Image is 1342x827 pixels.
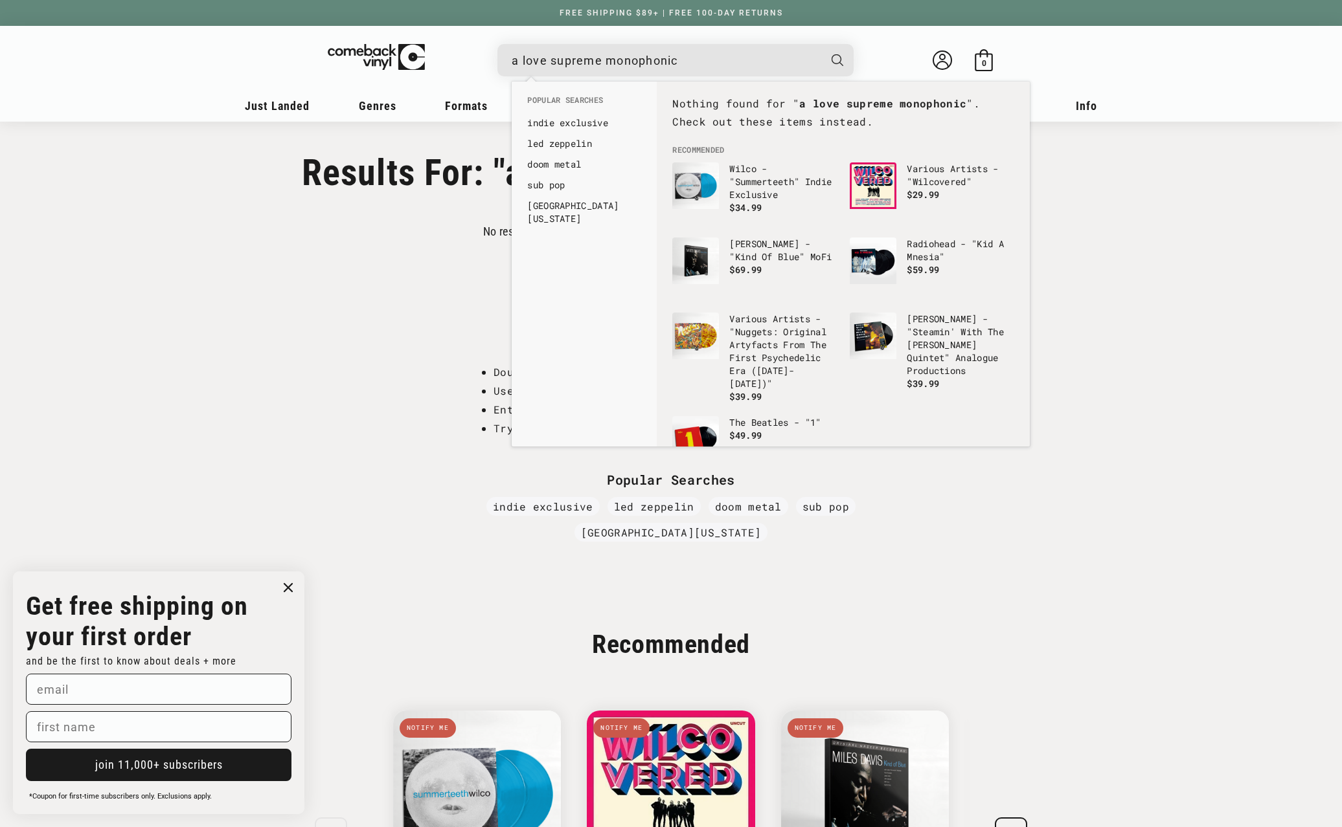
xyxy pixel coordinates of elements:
[982,58,986,68] span: 0
[907,377,939,390] span: $39.99
[497,44,854,76] div: Search
[521,94,648,113] li: Popular Searches
[26,655,236,667] span: and be the first to know about deals + more
[573,628,769,661] h2: Recommended
[359,99,396,113] span: Genres
[672,94,1014,132] p: Nothing found for " ". Check out these items instead.
[445,99,488,113] span: Formats
[666,156,843,231] li: no_result_products: Wilco - "Summerteeth" Indie Exclusive
[729,237,837,263] p: [PERSON_NAME] - "Kind Of Blue" MoFi
[907,162,1014,188] p: Various Artists - "Wilcovered"
[729,263,762,276] span: $69.99
[729,416,837,429] p: The Beatles - "1"
[527,137,641,150] a: led zeppelin
[672,416,719,463] img: The Beatles - "1"
[527,116,641,129] a: indie exclusive
[907,313,1014,377] p: [PERSON_NAME] - "Steamin' With The [PERSON_NAME] Quintet" Analogue Productions
[672,416,837,478] a: The Beatles - "1" The Beatles - "1" $49.99
[521,195,648,229] li: no_result_suggestions: hotel california
[850,162,1014,225] a: Various Artists - "Wilcovered" Various Artists - "Wilcovered" $29.99
[521,154,648,175] li: no_result_suggestions: doom metal
[521,113,648,133] li: no_result_suggestions: indie exclusive
[521,175,648,195] li: no_result_suggestions: sub pop
[850,313,1014,390] a: Miles Davis - "Steamin' With The Miles Davis Quintet" Analogue Productions [PERSON_NAME] - "Steam...
[843,231,1021,306] li: no_result_products: Radiohead - "Kid A Mnesia"
[729,313,837,390] p: Various Artists - "Nuggets: Original Artyfacts From The First Psychedelic Era ([DATE]-[DATE])"
[850,313,896,359] img: Miles Davis - "Steamin' With The Miles Davis Quintet" Analogue Productions
[666,231,843,306] li: no_result_products: Miles Davis - "Kind Of Blue" MoFi
[843,156,1021,231] li: no_result_products: Various Artists - "Wilcovered"
[527,158,641,171] a: doom metal
[666,144,1021,156] li: Recommended
[850,237,1014,300] a: Radiohead - "Kid A Mnesia" Radiohead - "Kid A Mnesia" $59.99
[843,306,1021,397] li: no_result_products: Miles Davis - "Steamin' With The Miles Davis Quintet" Analogue Productions
[850,237,896,284] img: Radiohead - "Kid A Mnesia"
[796,497,856,516] a: sub pop
[486,497,600,516] a: indie exclusive
[494,401,874,419] li: Enter fewer keywords.
[245,99,310,113] span: Just Landed
[521,133,648,154] li: no_result_suggestions: led zeppelin
[1076,99,1097,113] span: Info
[666,94,1021,145] div: No Results
[709,497,788,516] a: doom metal
[672,313,719,359] img: Various Artists - "Nuggets: Original Artyfacts From The First Psychedelic Era (1965-1968)"
[729,201,762,214] span: $34.99
[279,578,298,597] button: Close dialog
[672,162,837,225] a: Wilco - "Summerteeth" Indie Exclusive Wilco - "Summerteeth" Indie Exclusive $34.99
[444,472,898,487] div: Popular Searches
[26,711,291,742] input: first name
[512,82,657,236] div: Popular Searches
[672,237,837,300] a: Miles Davis - "Kind Of Blue" MoFi [PERSON_NAME] - "Kind Of Blue" MoFi $69.99
[29,792,212,800] span: *Coupon for first-time subscribers only. Exclusions apply.
[302,151,1040,194] h1: Results For: "a love supreme monophonic"
[494,382,874,401] li: Use more generic search terms.
[666,306,843,410] li: no_result_products: Various Artists - "Nuggets: Original Artyfacts From The First Psychedelic Era...
[494,419,874,438] li: Try searching by artist, title, label, genre, style, etc.
[608,497,701,516] a: led zeppelin
[494,363,874,382] li: Double-check your spelling.
[657,82,1030,447] div: Recommended
[799,96,966,110] strong: a love supreme monophonic
[907,237,1014,263] p: Radiohead - "Kid A Mnesia"
[729,429,762,441] span: $49.99
[527,199,641,225] a: [GEOGRAPHIC_DATA][US_STATE]
[547,8,796,17] a: FREE SHIPPING $89+ | FREE 100-DAY RETURNS
[850,162,896,209] img: Various Artists - "Wilcovered"
[666,410,843,485] li: no_result_products: The Beatles - "1"
[26,674,291,705] input: email
[907,263,939,276] span: $59.99
[672,313,837,403] a: Various Artists - "Nuggets: Original Artyfacts From The First Psychedelic Era (1965-1968)" Variou...
[512,47,819,74] input: When autocomplete results are available use up and down arrows to review and enter to select
[821,44,856,76] button: Search
[26,591,248,652] strong: Get free shipping on your first order
[672,162,719,209] img: Wilco - "Summerteeth" Indie Exclusive
[468,337,874,353] div: Search Tips
[672,237,719,284] img: Miles Davis - "Kind Of Blue" MoFi
[483,225,526,238] p: No result
[574,523,768,542] a: [GEOGRAPHIC_DATA][US_STATE]
[729,162,837,201] p: Wilco - "Summerteeth" Indie Exclusive
[26,749,291,781] button: join 11,000+ subscribers
[527,179,641,192] a: sub pop
[907,188,939,201] span: $29.99
[729,390,762,402] span: $39.99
